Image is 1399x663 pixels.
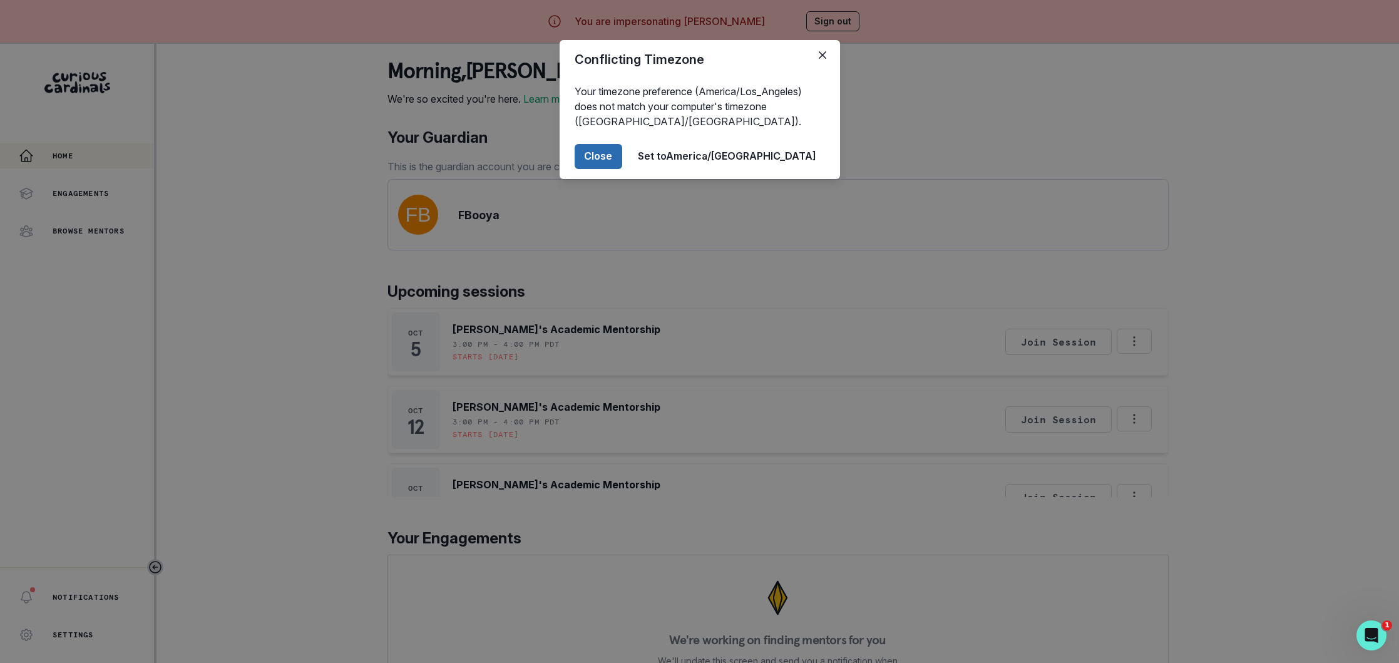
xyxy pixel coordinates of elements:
[1382,620,1392,630] span: 1
[560,79,840,134] div: Your timezone preference (America/Los_Angeles) does not match your computer's timezone ([GEOGRAPH...
[575,144,622,169] button: Close
[630,144,825,169] button: Set toAmerica/[GEOGRAPHIC_DATA]
[1356,620,1386,650] iframe: Intercom live chat
[560,40,840,79] header: Conflicting Timezone
[812,45,833,65] button: Close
